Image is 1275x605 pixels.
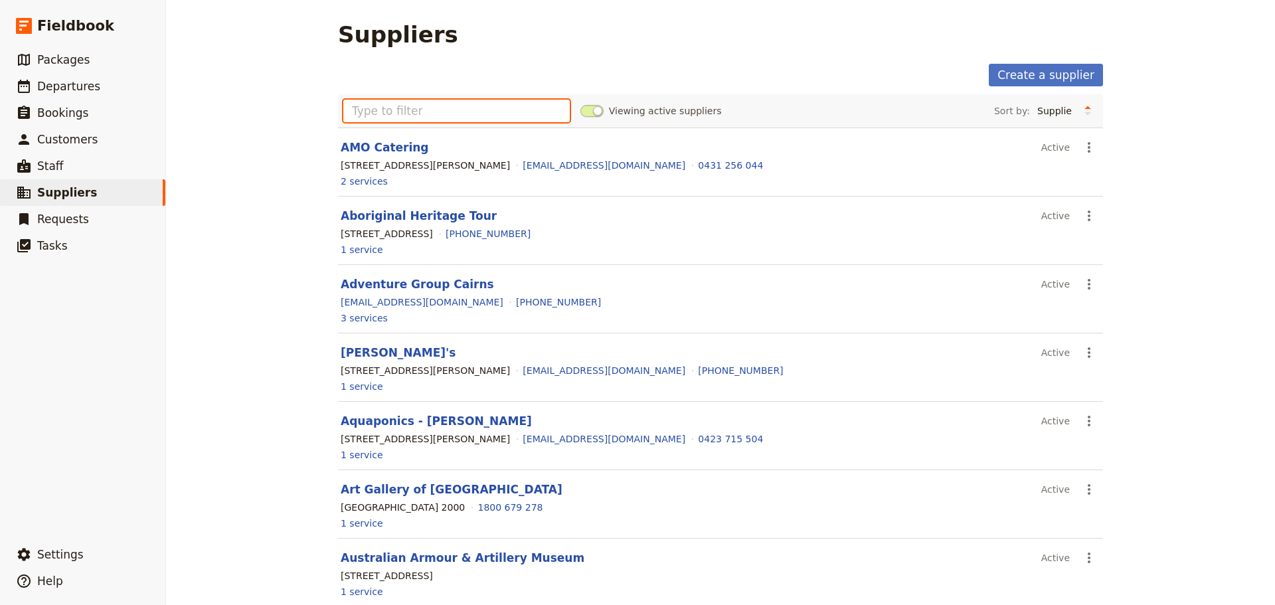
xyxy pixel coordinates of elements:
[989,64,1103,86] a: Create a supplier
[698,364,783,377] a: [PHONE_NUMBER]
[341,209,497,222] a: Aboriginal Heritage Tour
[523,159,685,172] a: [EMAIL_ADDRESS][DOMAIN_NAME]
[37,159,64,173] span: Staff
[37,574,63,588] span: Help
[341,346,456,359] a: [PERSON_NAME]'s
[516,296,601,309] a: [PHONE_NUMBER]
[341,432,510,446] div: [STREET_ADDRESS][PERSON_NAME]
[341,551,584,564] a: Australian Armour & Artillery Museum
[1078,273,1100,296] button: Actions
[37,53,90,66] span: Packages
[1041,273,1070,296] div: Active
[37,106,88,120] span: Bookings
[341,585,383,598] a: 1 service
[341,483,562,496] a: Art Gallery of [GEOGRAPHIC_DATA]
[523,364,685,377] a: [EMAIL_ADDRESS][DOMAIN_NAME]
[446,227,531,240] a: [PHONE_NUMBER]
[37,133,98,146] span: Customers
[37,548,84,561] span: Settings
[609,104,722,118] span: Viewing active suppliers
[1041,478,1070,501] div: Active
[477,501,543,514] a: 1800 679 278
[1078,547,1100,569] button: Actions
[1078,101,1098,121] button: Change sort direction
[341,414,532,428] a: Aquaponics - [PERSON_NAME]
[37,213,89,226] span: Requests
[1078,341,1100,364] button: Actions
[341,380,383,393] a: 1 service
[523,432,685,446] a: [EMAIL_ADDRESS][DOMAIN_NAME]
[994,104,1030,118] span: Sort by:
[37,239,68,252] span: Tasks
[341,364,510,377] div: [STREET_ADDRESS][PERSON_NAME]
[341,569,433,582] div: [STREET_ADDRESS]
[1078,136,1100,159] button: Actions
[341,311,388,325] a: 3 services
[1041,205,1070,227] div: Active
[1078,478,1100,501] button: Actions
[338,21,458,48] h1: Suppliers
[341,159,510,172] div: [STREET_ADDRESS][PERSON_NAME]
[1041,547,1070,569] div: Active
[341,501,465,514] div: [GEOGRAPHIC_DATA] 2000
[341,278,494,291] a: Adventure Group Cairns
[341,175,388,188] a: 2 services
[1078,205,1100,227] button: Actions
[698,432,763,446] a: 0423 715 504
[341,517,383,530] a: 1 service
[341,296,503,309] a: [EMAIL_ADDRESS][DOMAIN_NAME]
[1041,341,1070,364] div: Active
[37,186,97,199] span: Suppliers
[1041,410,1070,432] div: Active
[343,100,570,122] input: Type to filter
[37,16,114,36] span: Fieldbook
[1031,101,1078,121] select: Sort by:
[698,159,763,172] a: 0431 256 044
[1041,136,1070,159] div: Active
[341,448,383,462] a: 1 service
[341,141,429,154] a: AMO Catering
[341,243,383,256] a: 1 service
[37,80,100,93] span: Departures
[341,227,433,240] div: [STREET_ADDRESS]
[1078,410,1100,432] button: Actions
